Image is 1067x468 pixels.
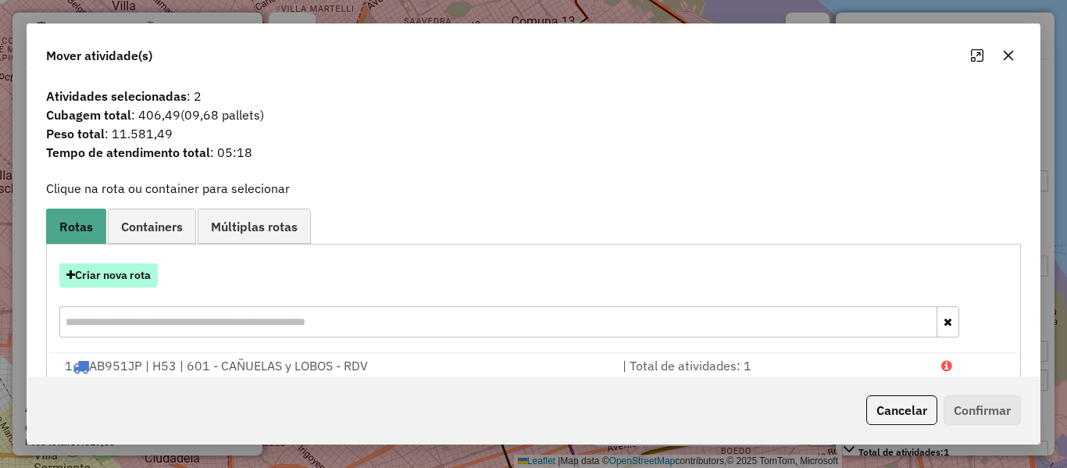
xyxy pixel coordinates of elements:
[46,88,187,104] strong: Atividades selecionadas
[89,358,368,373] span: AB951JP | H53 | 601 - CAÑUELAS y LOBOS - RDV
[46,145,210,160] strong: Tempo de atendimento total
[46,46,152,65] span: Mover atividade(s)
[37,124,1030,143] span: : 11.581,49
[121,220,183,233] span: Containers
[211,220,298,233] span: Múltiplas rotas
[37,105,1030,124] span: : 406,49
[46,126,105,141] strong: Peso total
[46,107,131,123] strong: Cubagem total
[866,395,937,425] button: Cancelar
[941,359,952,372] i: Porcentagens após mover as atividades: Cubagem: 92,26% Peso: 109,57%
[37,87,1030,105] span: : 2
[37,143,1030,162] span: : 05:18
[59,220,93,233] span: Rotas
[55,375,613,413] div: Cubagem disponível: 451,98
[59,263,158,288] button: Criar nova rota
[180,107,264,123] span: (09,68 pallets)
[965,43,990,68] button: Maximize
[46,179,290,198] label: Clique na rota ou container para selecionar
[613,375,932,413] div: | | Peso disponível: 10.248,28
[55,356,613,375] div: 1
[613,356,932,375] div: | Total de atividades: 1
